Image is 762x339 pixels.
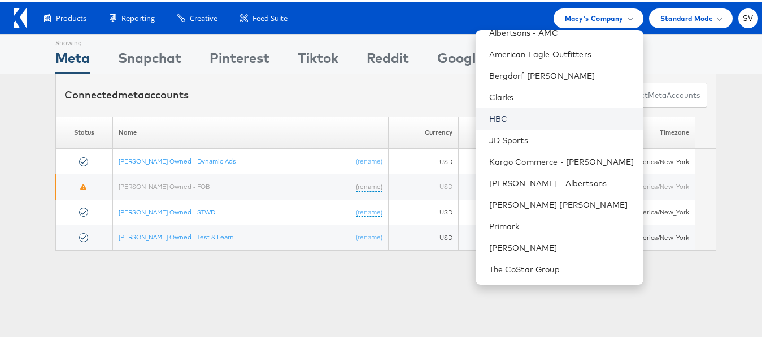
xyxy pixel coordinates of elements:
[660,10,713,22] span: Standard Mode
[367,46,409,71] div: Reddit
[648,88,667,98] span: meta
[119,230,234,239] a: [PERSON_NAME] Owned - Test & Learn
[356,180,382,190] a: (rename)
[489,25,634,36] a: Albertsons - AMC
[55,46,90,71] div: Meta
[118,46,181,71] div: Snapchat
[458,172,575,198] td: 368852893985312
[437,46,483,71] div: Google
[489,132,634,144] a: JD Sports
[119,180,210,188] a: [PERSON_NAME] Owned - FOB
[489,175,634,187] a: [PERSON_NAME] - Albertsons
[610,80,707,106] button: ConnectmetaAccounts
[388,222,458,248] td: USD
[743,12,754,20] span: SV
[489,111,634,122] a: HBC
[356,205,382,215] a: (rename)
[489,46,634,58] a: American Eagle Outfitters
[388,114,458,147] th: Currency
[489,154,634,165] a: Kargo Commerce - [PERSON_NAME]
[565,10,624,22] span: Macy's Company
[119,155,236,163] a: [PERSON_NAME] Owned - Dynamic Ads
[356,230,382,240] a: (rename)
[121,11,155,22] span: Reporting
[489,89,634,101] a: Clarks
[118,86,144,99] span: meta
[388,198,458,223] td: USD
[489,218,634,230] a: Primark
[64,85,189,100] div: Connected accounts
[252,11,288,22] span: Feed Suite
[190,11,217,22] span: Creative
[489,197,634,208] a: [PERSON_NAME] [PERSON_NAME]
[489,261,634,273] a: The CoStar Group
[55,32,90,46] div: Showing
[458,114,575,147] th: ID
[56,11,86,22] span: Products
[210,46,269,71] div: Pinterest
[388,172,458,198] td: USD
[356,155,382,164] a: (rename)
[56,114,113,147] th: Status
[119,205,215,214] a: [PERSON_NAME] Owned - STWD
[388,147,458,172] td: USD
[112,114,388,147] th: Name
[458,147,575,172] td: 223898091642794
[489,68,634,79] a: Bergdorf [PERSON_NAME]
[298,46,338,71] div: Tiktok
[458,222,575,248] td: 1219341154873153
[458,198,575,223] td: 472625240214517
[489,240,634,251] a: [PERSON_NAME]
